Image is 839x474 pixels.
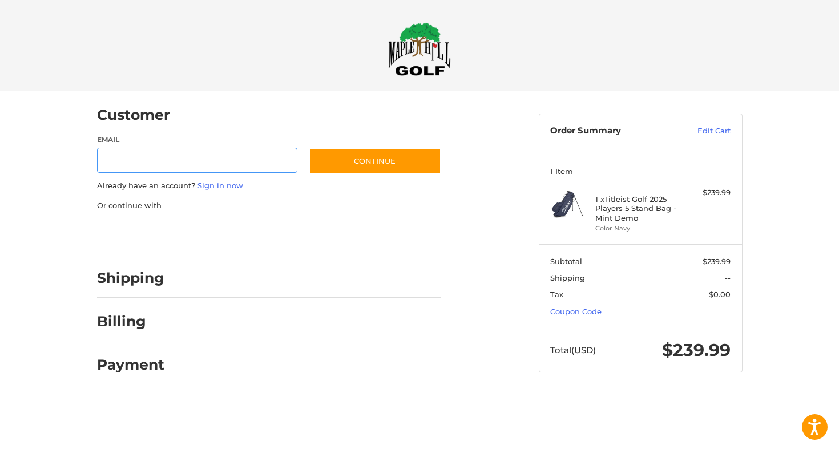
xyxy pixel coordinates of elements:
[703,257,731,266] span: $239.99
[662,339,731,360] span: $239.99
[550,273,585,282] span: Shipping
[197,181,243,190] a: Sign in now
[595,224,683,233] li: Color Navy
[190,222,276,243] iframe: PayPal-paylater
[309,148,441,174] button: Continue
[550,167,731,176] h3: 1 Item
[550,290,563,299] span: Tax
[550,345,596,355] span: Total (USD)
[550,257,582,266] span: Subtotal
[709,290,731,299] span: $0.00
[388,22,451,76] img: Maple Hill Golf
[725,273,731,282] span: --
[595,195,683,222] h4: 1 x Titleist Golf 2025 Players 5 Stand Bag - Mint Demo
[97,269,164,287] h2: Shipping
[97,135,298,145] label: Email
[287,222,372,243] iframe: PayPal-venmo
[685,187,731,198] div: $239.99
[97,200,441,212] p: Or continue with
[550,125,673,137] h3: Order Summary
[97,356,164,374] h2: Payment
[97,106,170,124] h2: Customer
[97,313,164,330] h2: Billing
[673,125,731,137] a: Edit Cart
[550,307,602,316] a: Coupon Code
[93,222,179,243] iframe: PayPal-paypal
[97,180,441,192] p: Already have an account?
